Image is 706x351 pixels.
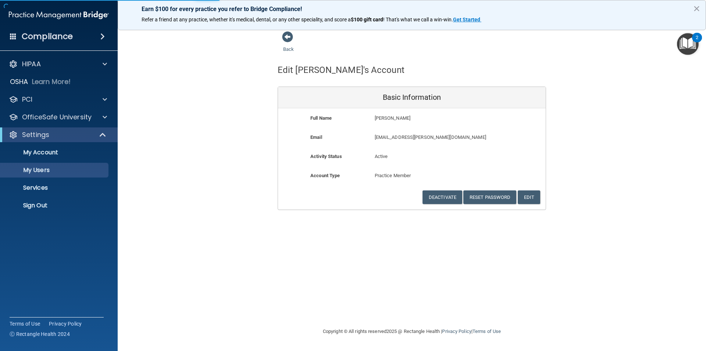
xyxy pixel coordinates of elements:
img: PMB logo [9,8,109,22]
b: Email [310,134,322,140]
a: Terms of Use [10,320,40,327]
a: Settings [9,130,107,139]
a: Get Started [453,17,481,22]
div: Copyright © All rights reserved 2025 @ Rectangle Health | | [278,320,546,343]
p: Settings [22,130,49,139]
a: OfficeSafe University [9,113,107,122]
h4: Edit [PERSON_NAME]'s Account [278,65,404,75]
span: ! That's what we call a win-win. [383,17,453,22]
p: Sign Out [5,202,105,209]
p: Active [375,152,449,161]
span: Refer a friend at any practice, whether it's medical, dental, or any other speciality, and score a [142,17,351,22]
h4: Compliance [22,31,73,42]
p: Services [5,184,105,192]
p: My Account [5,149,105,156]
strong: $100 gift card [351,17,383,22]
button: Open Resource Center, 2 new notifications [677,33,699,55]
div: Basic Information [278,87,546,108]
p: PCI [22,95,32,104]
span: Ⓒ Rectangle Health 2024 [10,330,70,338]
strong: Get Started [453,17,480,22]
b: Full Name [310,115,332,121]
button: Deactivate [422,190,462,204]
a: PCI [9,95,107,104]
b: Activity Status [310,154,342,159]
a: HIPAA [9,60,107,69]
a: Privacy Policy [49,320,82,327]
a: Privacy Policy [442,329,471,334]
p: [EMAIL_ADDRESS][PERSON_NAME][DOMAIN_NAME] [375,133,492,142]
button: Edit [518,190,540,204]
div: 2 [696,38,698,47]
a: Back [283,38,294,52]
p: My Users [5,166,105,174]
button: Close [693,3,700,14]
b: Account Type [310,173,340,178]
p: HIPAA [22,60,41,69]
p: OSHA [10,77,28,86]
p: [PERSON_NAME] [375,114,492,123]
button: Reset Password [463,190,516,204]
p: Earn $100 for every practice you refer to Bridge Compliance! [142,6,682,13]
p: Practice Member [375,171,449,180]
p: OfficeSafe University [22,113,92,122]
a: Terms of Use [473,329,501,334]
p: Learn More! [32,77,71,86]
